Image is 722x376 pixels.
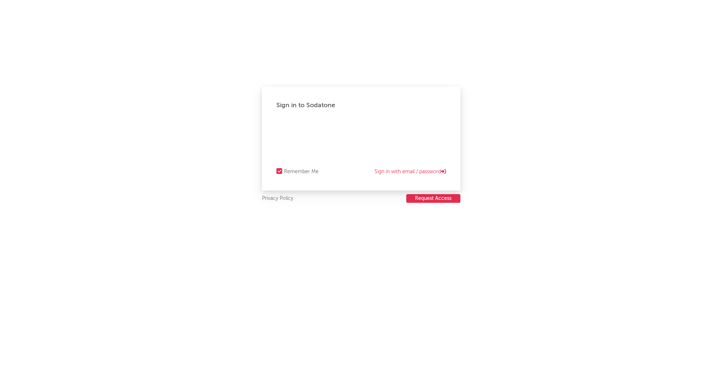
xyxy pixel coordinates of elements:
[262,194,293,203] a: Privacy Policy
[375,167,446,176] a: Sign in with email / password
[284,167,319,176] div: Remember Me
[406,194,460,203] button: Request Access
[276,101,446,110] div: Sign in to Sodatone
